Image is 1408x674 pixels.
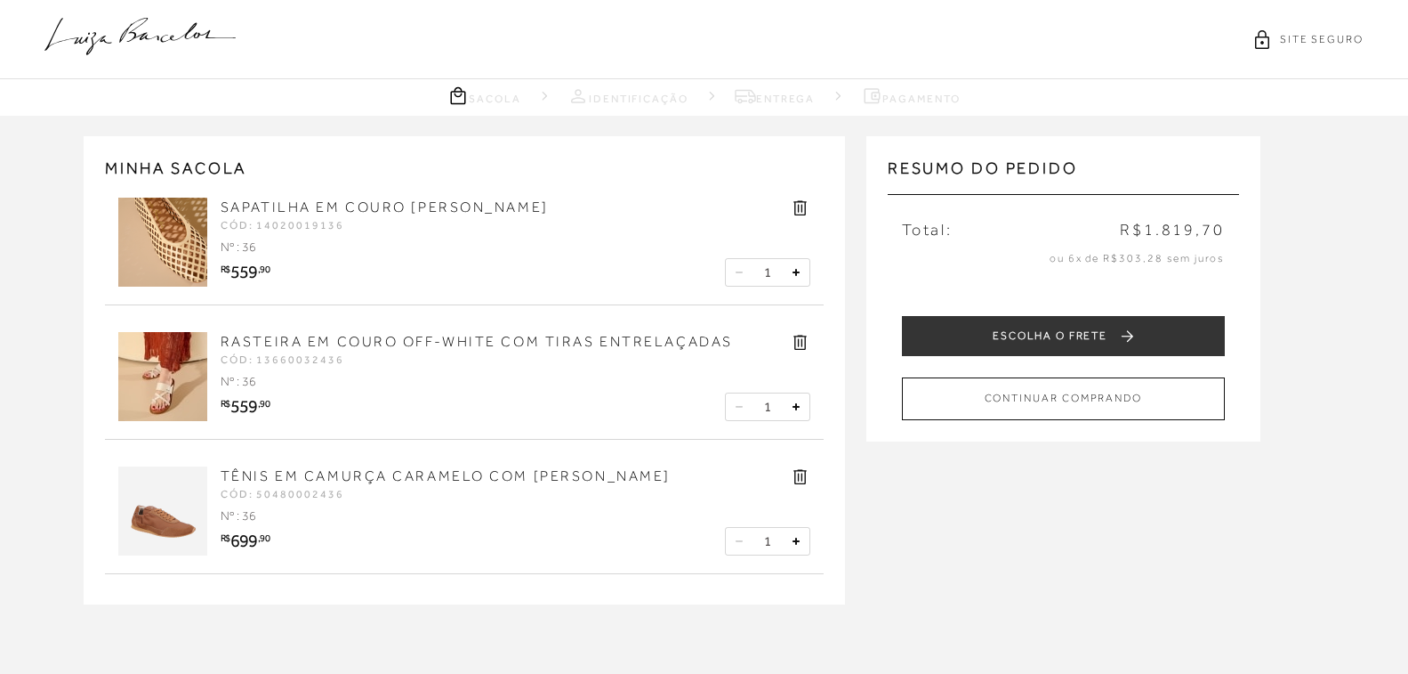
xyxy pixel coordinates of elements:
[902,251,1225,266] p: ou 6x de R$303,28 sem juros
[118,467,207,556] img: TÊNIS EM CAMURÇA CARAMELO COM SOALDO RASTEIRO
[221,334,733,350] a: RASTEIRA EM COURO OFF-WHITE COM TIRAS ENTRELAÇADAS
[902,378,1225,419] button: CONTINUAR COMPRANDO
[902,219,953,241] span: Total:
[105,158,824,180] h2: MINHA SACOLA
[902,316,1225,356] button: ESCOLHA O FRETE
[567,85,688,107] a: Identificação
[1120,219,1225,241] span: R$1.819,70
[861,85,960,107] a: Pagamento
[764,399,771,415] span: 1
[221,374,256,388] span: Nº : 36
[221,240,256,254] span: Nº : 36
[118,332,207,421] img: RASTEIRA EM COURO OFF-WHITE COM TIRAS ENTRELAÇADAS
[735,85,815,107] a: Entrega
[221,468,671,484] a: TÊNIS EM CAMURÇA CARAMELO COM [PERSON_NAME]
[221,353,344,366] span: CÓD: 13660032436
[221,508,256,523] span: Nº : 36
[221,219,344,231] span: CÓD: 14020019136
[447,85,521,107] a: Sacola
[764,533,771,549] span: 1
[764,264,771,280] span: 1
[1280,32,1364,47] span: SITE SEGURO
[221,488,344,500] span: CÓD: 50480002436
[221,199,549,215] a: SAPATILHA EM COURO [PERSON_NAME]
[888,158,1239,195] h3: Resumo do pedido
[118,198,207,287] img: SAPATILHA EM COURO BAUNILHA VAZADA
